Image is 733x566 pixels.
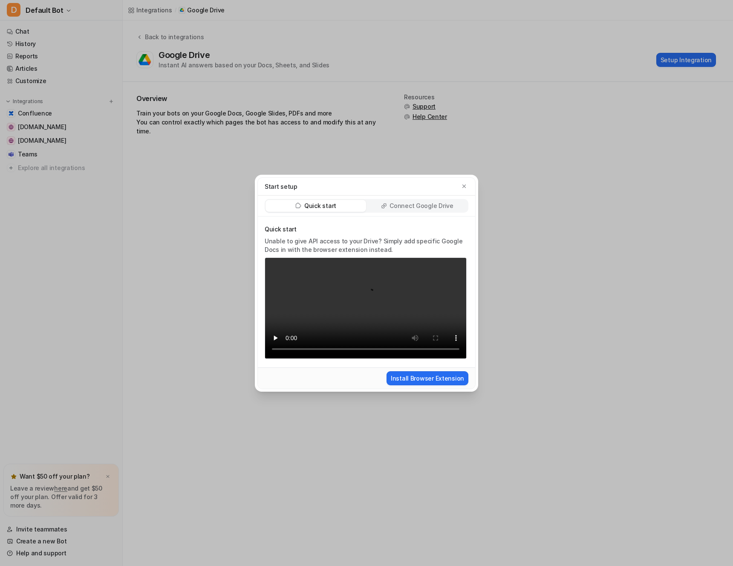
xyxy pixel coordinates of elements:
p: Quick start [265,225,467,234]
p: Connect Google Drive [390,202,453,210]
button: Install Browser Extension [387,371,468,385]
p: Unable to give API access to your Drive? Simply add specific Google Docs in with the browser exte... [265,237,467,254]
p: Quick start [304,202,336,210]
p: Start setup [265,182,297,191]
video: Your browser does not support the video tag. [265,257,467,359]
